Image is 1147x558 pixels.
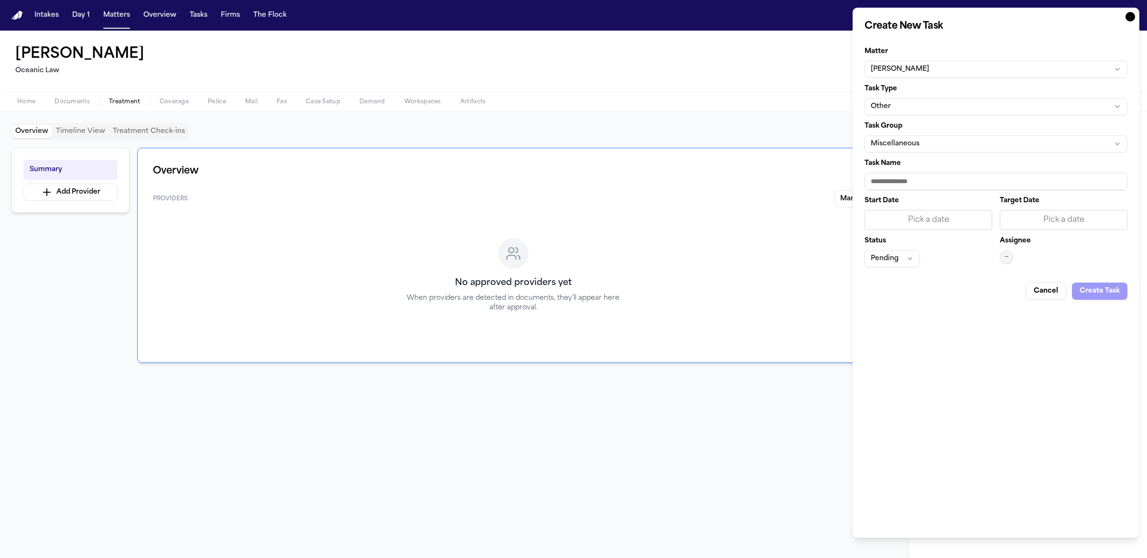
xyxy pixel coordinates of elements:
button: Miscellaneous [865,135,1127,153]
label: Matter [865,48,1127,55]
button: — [1000,250,1013,263]
button: Pick a date [865,210,992,230]
button: [PERSON_NAME] [865,61,1127,78]
button: Other [865,98,1127,115]
label: Task Type [865,86,1127,92]
button: Cancel [1026,283,1066,300]
label: Start Date [865,197,992,204]
div: Pick a date [871,214,986,226]
button: Pick a date [1000,210,1127,230]
span: Task Name [865,160,901,167]
h2: Create New Task [865,20,1127,33]
button: Pending [865,250,920,267]
label: Target Date [1000,197,1127,204]
label: Status [865,238,992,244]
label: Task Group [865,123,1127,130]
label: Assignee [1000,238,1031,244]
div: Pick a date [1006,214,1121,226]
span: — [1005,253,1008,261]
